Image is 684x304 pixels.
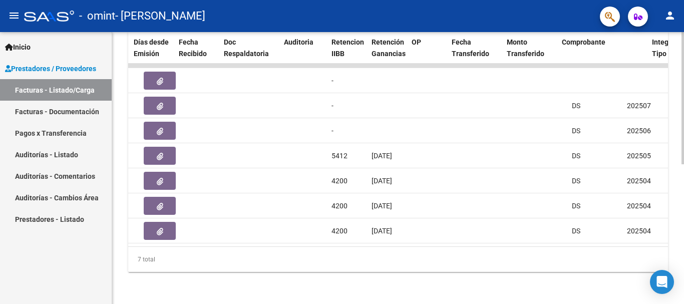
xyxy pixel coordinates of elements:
[452,38,489,58] span: Fecha Transferido
[331,77,333,85] span: -
[331,227,348,235] span: 4200
[175,32,220,76] datatable-header-cell: Fecha Recibido
[5,63,96,74] span: Prestadores / Proveedores
[664,10,676,22] mat-icon: person
[448,32,503,76] datatable-header-cell: Fecha Transferido
[331,177,348,185] span: 4200
[372,202,392,210] span: [DATE]
[331,102,333,110] span: -
[627,202,651,210] span: 202504
[627,152,651,160] span: 202505
[503,32,558,76] datatable-header-cell: Monto Transferido
[572,227,580,235] span: DS
[79,5,115,27] span: - omint
[372,38,406,58] span: Retención Ganancias
[5,42,31,53] span: Inicio
[572,102,580,110] span: DS
[368,32,408,76] datatable-header-cell: Retención Ganancias
[572,202,580,210] span: DS
[627,177,651,185] span: 202504
[179,38,207,58] span: Fecha Recibido
[327,32,368,76] datatable-header-cell: Retencion IIBB
[650,270,674,294] div: Open Intercom Messenger
[128,247,668,272] div: 7 total
[627,102,651,110] span: 202507
[372,152,392,160] span: [DATE]
[224,38,269,58] span: Doc Respaldatoria
[627,127,651,135] span: 202506
[627,227,651,235] span: 202504
[408,32,448,76] datatable-header-cell: OP
[507,38,544,58] span: Monto Transferido
[331,152,348,160] span: 5412
[8,10,20,22] mat-icon: menu
[280,32,327,76] datatable-header-cell: Auditoria
[331,202,348,210] span: 4200
[331,127,333,135] span: -
[372,177,392,185] span: [DATE]
[572,152,580,160] span: DS
[130,32,175,76] datatable-header-cell: Días desde Emisión
[562,38,605,46] span: Comprobante
[572,177,580,185] span: DS
[284,38,313,46] span: Auditoria
[372,227,392,235] span: [DATE]
[572,127,580,135] span: DS
[331,38,364,58] span: Retencion IIBB
[412,38,421,46] span: OP
[558,32,648,76] datatable-header-cell: Comprobante
[134,38,169,58] span: Días desde Emisión
[115,5,205,27] span: - [PERSON_NAME]
[220,32,280,76] datatable-header-cell: Doc Respaldatoria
